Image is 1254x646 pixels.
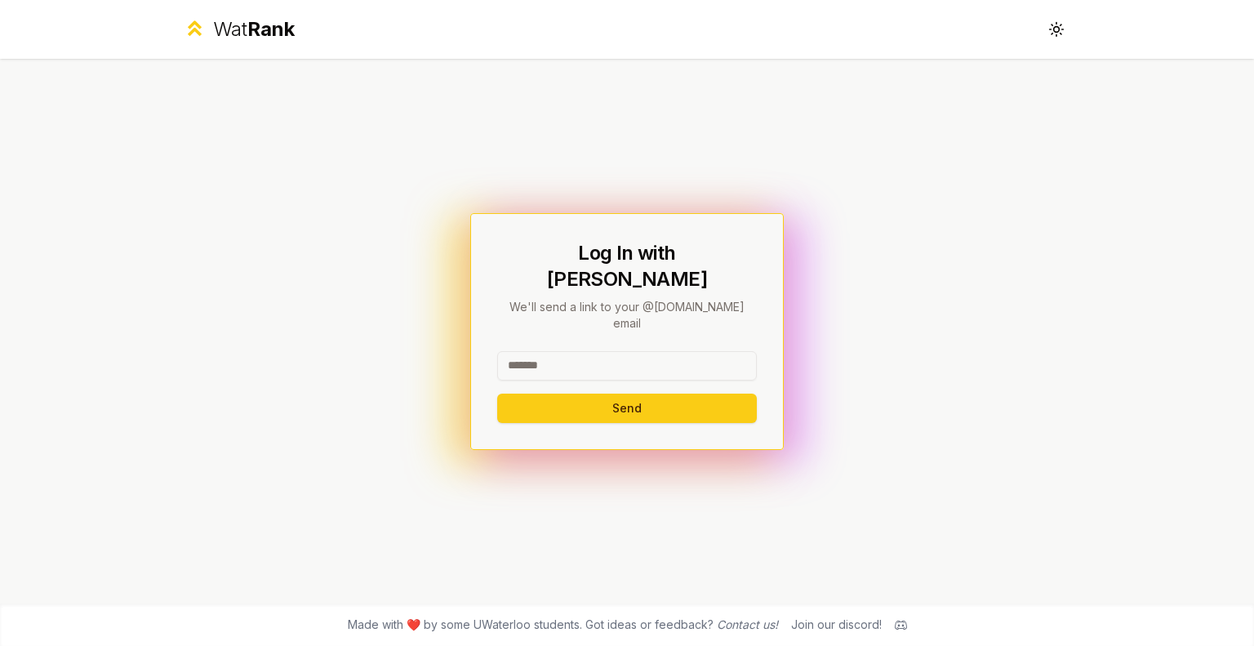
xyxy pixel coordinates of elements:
[497,240,757,292] h1: Log In with [PERSON_NAME]
[497,394,757,423] button: Send
[213,16,295,42] div: Wat
[247,17,295,41] span: Rank
[183,16,295,42] a: WatRank
[348,617,778,633] span: Made with ❤️ by some UWaterloo students. Got ideas or feedback?
[497,299,757,332] p: We'll send a link to your @[DOMAIN_NAME] email
[791,617,882,633] div: Join our discord!
[717,617,778,631] a: Contact us!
